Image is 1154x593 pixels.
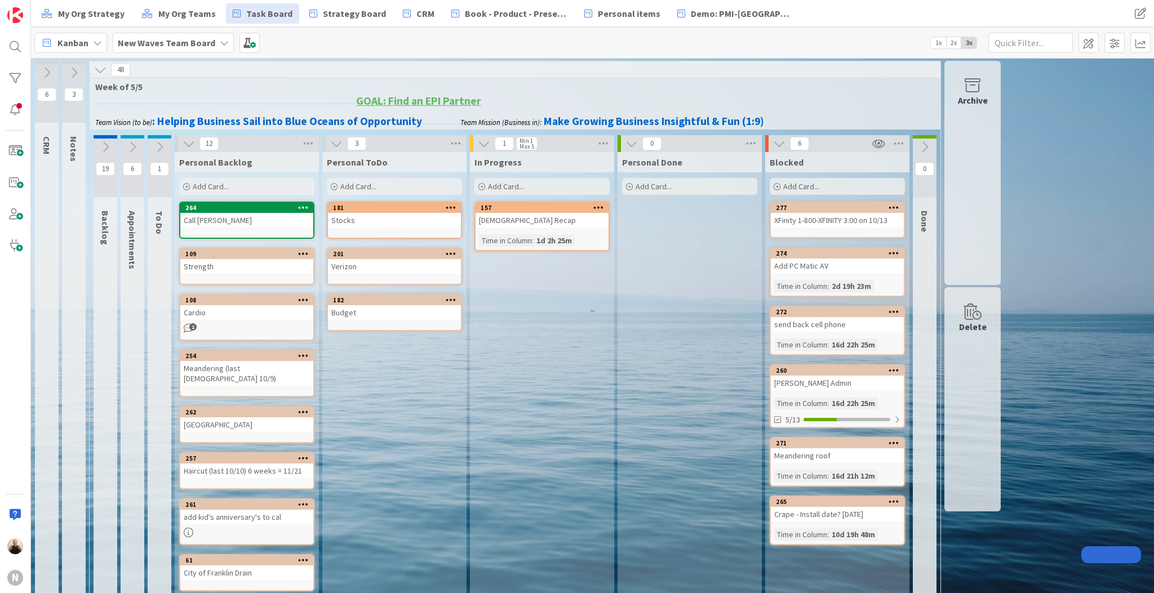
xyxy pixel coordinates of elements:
span: CRM [41,136,52,154]
div: 271 [771,438,904,448]
div: 2d 19h 23m [829,280,874,292]
div: 254 [180,351,313,361]
span: Book - Product - Presentation [465,7,567,20]
div: 261add kid's anniversary's to cal [180,500,313,524]
div: [DEMOGRAPHIC_DATA] Recap [476,213,609,228]
div: 181 [328,203,461,213]
div: Time in Column [774,528,827,541]
span: Task Board [246,7,292,20]
div: Stocks [328,213,461,228]
div: 261 [185,501,313,509]
div: 265 [776,498,904,506]
b: New Waves Team Board [118,37,215,48]
div: 16d 21h 12m [829,470,878,482]
div: Meandering (last [DEMOGRAPHIC_DATA] 10/9) [180,361,313,386]
div: Cardio [180,305,313,320]
span: 0 [915,162,934,176]
span: : [827,397,829,409]
span: 19 [96,162,115,176]
span: : [827,280,829,292]
div: 182 [328,295,461,305]
div: Max 5 [520,144,534,149]
div: 271Meandering roof [771,438,904,463]
div: Call [PERSON_NAME] [180,213,313,228]
div: 109 [180,249,313,259]
div: [PERSON_NAME] Admin [771,376,904,390]
div: 257 [185,454,313,462]
div: 277XFinity 1-800-XFINITY 3:00 on 10/13 [771,203,904,228]
div: 108 [180,295,313,305]
span: Personal Backlog [179,157,252,168]
span: Week of 5/5 [95,81,926,92]
div: 157[DEMOGRAPHIC_DATA] Recap [476,203,609,228]
span: 1 [150,162,169,176]
div: 16d 22h 25m [829,338,878,351]
span: Personal Done [622,157,682,168]
span: 2x [946,37,961,48]
a: Task Board [226,3,299,24]
div: Time in Column [774,280,827,292]
span: 5/13 [785,414,800,426]
span: 48 [111,63,130,77]
input: Quick Filter... [988,33,1073,53]
span: Personal items [598,7,660,20]
div: XFinity 1-800-XFINITY 3:00 on 10/13 [771,213,904,228]
div: 109Strength [180,249,313,274]
span: 3 [64,88,83,101]
div: 257 [180,453,313,463]
div: 264Call [PERSON_NAME] [180,203,313,228]
span: 6 [790,137,809,150]
strong: Make Growing Business Insightful & Fun (1:9) [544,114,764,128]
div: 181 [333,204,461,212]
span: 1 [495,137,514,150]
div: 271 [776,439,904,447]
div: 157 [476,203,609,213]
span: 0 [642,137,662,150]
div: send back cell phone [771,317,904,332]
span: CRM [416,7,434,20]
a: Demo: PMI-[GEOGRAPHIC_DATA] [671,3,800,24]
a: Book - Product - Presentation [445,3,574,24]
div: 61City of Franklin Drain [180,555,313,580]
div: Min 1 [520,138,533,144]
div: 277 [776,204,904,212]
div: 265 [771,497,904,507]
span: Add Card... [340,181,376,191]
span: 1x [931,37,946,48]
span: 3 [347,137,366,150]
strong: Helping Business Sail into Blue Oceans of Opportunity [157,114,422,128]
div: Meandering roof [771,448,904,463]
div: 272 [776,308,904,316]
span: To Do [154,211,165,234]
span: Add Card... [488,181,524,191]
div: 181Stocks [328,203,461,228]
div: 262 [185,408,313,416]
div: Archive [958,93,988,107]
span: Add Card... [783,181,819,191]
span: 6 [123,162,142,176]
a: CRM [396,3,441,24]
div: 1d 2h 25m [534,234,575,247]
div: Haircut (last 10/10) 6 weeks = 11/21 [180,463,313,478]
span: : [532,234,534,247]
span: Notes [68,136,79,162]
div: 274 [776,249,904,257]
div: 264 [185,204,313,212]
img: Visit kanbanzone.com [7,7,23,23]
div: 257Haircut (last 10/10) 6 weeks = 11/21 [180,453,313,478]
span: : [827,528,829,541]
div: 254Meandering (last [DEMOGRAPHIC_DATA] 10/9) [180,351,313,386]
span: In Progress [474,157,522,168]
a: Strategy Board [303,3,393,24]
div: City of Franklin Drain [180,565,313,580]
div: 260[PERSON_NAME] Admin [771,365,904,390]
span: 3x [961,37,977,48]
div: 254 [185,352,313,360]
div: Strength [180,259,313,274]
span: My Org Teams [158,7,216,20]
span: : [827,470,829,482]
u: GOAL: Find an EPI Partner [356,94,481,108]
div: N [7,570,23,586]
a: Personal items [578,3,667,24]
img: MB [7,538,23,554]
